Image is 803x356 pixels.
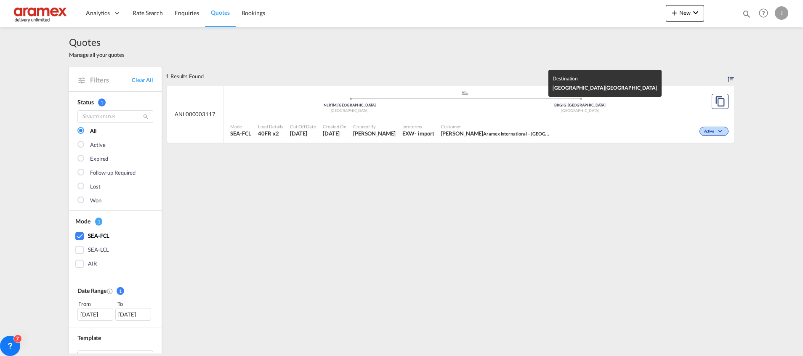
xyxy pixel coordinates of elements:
span: 40FR x 2 [258,130,283,137]
div: ANL000003117 assets/icons/custom/ship-fill.svgassets/icons/custom/roll-o-plane.svgOriginRotterdam... [167,86,734,143]
md-icon: icon-plus 400-fg [669,8,679,18]
div: Change Status Here [699,127,729,136]
md-checkbox: SEA-LCL [75,246,155,254]
div: Help [756,6,775,21]
span: ANL000003117 [175,110,215,118]
md-icon: Created On [106,288,113,295]
span: From To [DATE][DATE] [77,300,153,321]
div: icon-magnify [742,9,751,22]
div: Expired [90,155,108,163]
a: Clear All [132,76,153,84]
md-icon: assets/icons/custom/copyQuote.svg [715,96,725,106]
div: 1 Results Found [166,67,204,85]
md-icon: icon-magnify [143,114,149,120]
div: Follow-up Required [90,169,136,177]
span: Mode [230,123,251,130]
span: Janice Camporaso [353,130,396,137]
md-checkbox: SEA-FCL [75,232,155,240]
span: NLRTM [GEOGRAPHIC_DATA] [324,103,376,107]
md-checkbox: AIR [75,260,155,268]
div: From [77,300,114,308]
span: Manage all your quotes [69,51,125,58]
div: Lost [90,183,101,191]
span: Mohamed Bazil Khan Aramex International – Dubai, UAE [441,130,550,137]
span: SEA-FCL [230,130,251,137]
span: Bookings [242,9,265,16]
div: SEA-FCL [88,232,109,240]
span: Status [77,98,93,106]
md-icon: icon-chevron-down [716,129,726,134]
md-icon: assets/icons/custom/ship-fill.svg [460,91,470,95]
span: Incoterms [402,123,434,130]
div: Status 1 [77,98,153,106]
div: [DATE] [115,308,151,321]
span: New [669,9,701,16]
div: Active [90,141,105,149]
span: Cut Off Date [290,123,316,130]
div: [DATE] [77,308,113,321]
md-icon: icon-chevron-down [691,8,701,18]
span: Quotes [69,35,125,49]
div: J [775,6,788,20]
md-icon: icon-magnify [742,9,751,19]
span: 10 Sep 2025 [323,130,346,137]
button: icon-plus 400-fgNewicon-chevron-down [666,5,704,22]
span: Created On [323,123,346,130]
span: Aramex International – [GEOGRAPHIC_DATA], [GEOGRAPHIC_DATA] [483,130,624,137]
span: Rate Search [133,9,163,16]
div: Won [90,197,101,205]
div: SEA-LCL [88,246,109,254]
span: BRGIG [GEOGRAPHIC_DATA] [554,103,606,107]
img: dca169e0c7e311edbe1137055cab269e.png [13,4,69,23]
button: Copy Quote [712,94,729,109]
span: [GEOGRAPHIC_DATA] [331,108,369,113]
div: [GEOGRAPHIC_DATA] [553,83,657,93]
span: Filters [90,75,132,85]
div: Destination [553,74,657,83]
span: Date Range [77,287,106,294]
input: Search status [77,110,153,123]
div: Sort by: Created On [728,67,734,85]
div: EXW [402,130,415,137]
div: - import [415,130,434,137]
div: AIR [88,260,97,268]
span: Template [77,334,101,341]
span: [GEOGRAPHIC_DATA] [561,108,599,113]
span: Active [704,129,716,135]
span: Analytics [86,9,110,17]
span: | [566,103,568,107]
div: All [90,127,96,135]
span: Quotes [211,9,229,16]
span: Created By [353,123,396,130]
span: Help [756,6,771,20]
div: To [117,300,154,308]
span: Mode [75,218,90,225]
span: [GEOGRAPHIC_DATA] [605,85,657,91]
span: Customer [441,123,550,130]
span: 1 [95,218,103,226]
span: Enquiries [175,9,199,16]
span: 1 [98,98,106,106]
span: 10 Sep 2025 [290,130,316,137]
div: EXW import [402,130,434,137]
span: 1 [117,287,124,295]
span: | [336,103,338,107]
span: Load Details [258,123,283,130]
